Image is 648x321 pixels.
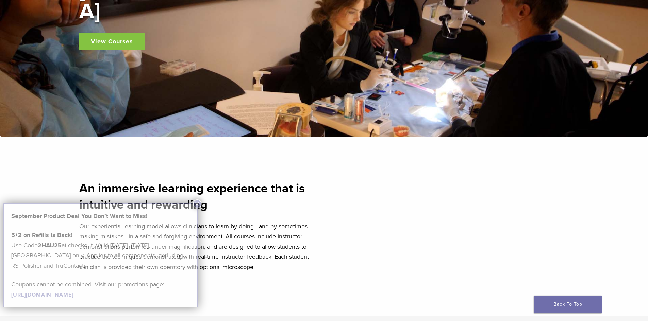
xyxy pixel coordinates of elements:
[79,33,145,50] a: View Courses
[79,221,320,272] p: Our experiential learning model allows clinicians to learn by doing—and by sometimes making mista...
[11,291,73,298] a: [URL][DOMAIN_NAME]
[11,212,148,220] strong: September Product Deal You Don’t Want to Miss!
[328,159,569,294] iframe: Bioclear Matrix | Welcome to the Bioclear Learning Center
[79,181,305,212] strong: An immersive learning experience that is intuitive and rewarding
[11,230,190,271] p: Use Code at checkout. Valid [DATE]–[DATE], [GEOGRAPHIC_DATA] only. Applies to all components, exc...
[11,279,190,300] p: Coupons cannot be combined. Visit our promotions page:
[193,199,202,208] button: Close
[38,242,62,249] strong: 2HAU25
[11,231,73,239] strong: 5+2 on Refills is Back!
[534,296,602,313] a: Back To Top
